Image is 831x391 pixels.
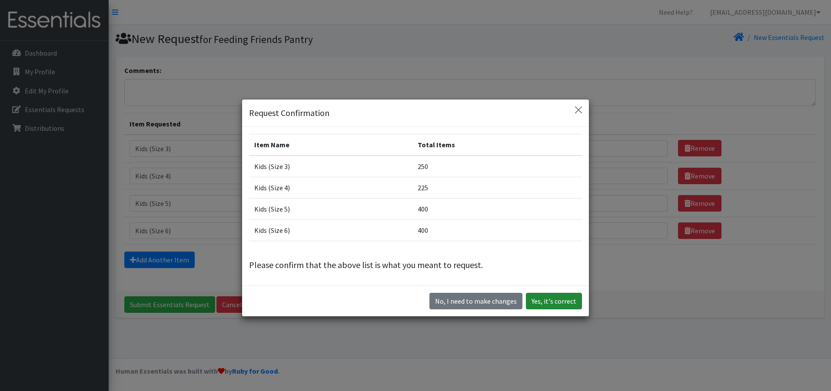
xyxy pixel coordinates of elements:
[526,293,582,309] button: Yes, it's correct
[249,156,412,177] td: Kids (Size 3)
[412,219,582,241] td: 400
[249,198,412,219] td: Kids (Size 5)
[249,177,412,198] td: Kids (Size 4)
[249,134,412,156] th: Item Name
[412,177,582,198] td: 225
[249,106,329,119] h5: Request Confirmation
[429,293,522,309] button: No I need to make changes
[572,103,585,117] button: Close
[412,156,582,177] td: 250
[249,219,412,241] td: Kids (Size 6)
[412,198,582,219] td: 400
[249,258,582,272] p: Please confirm that the above list is what you meant to request.
[412,134,582,156] th: Total Items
